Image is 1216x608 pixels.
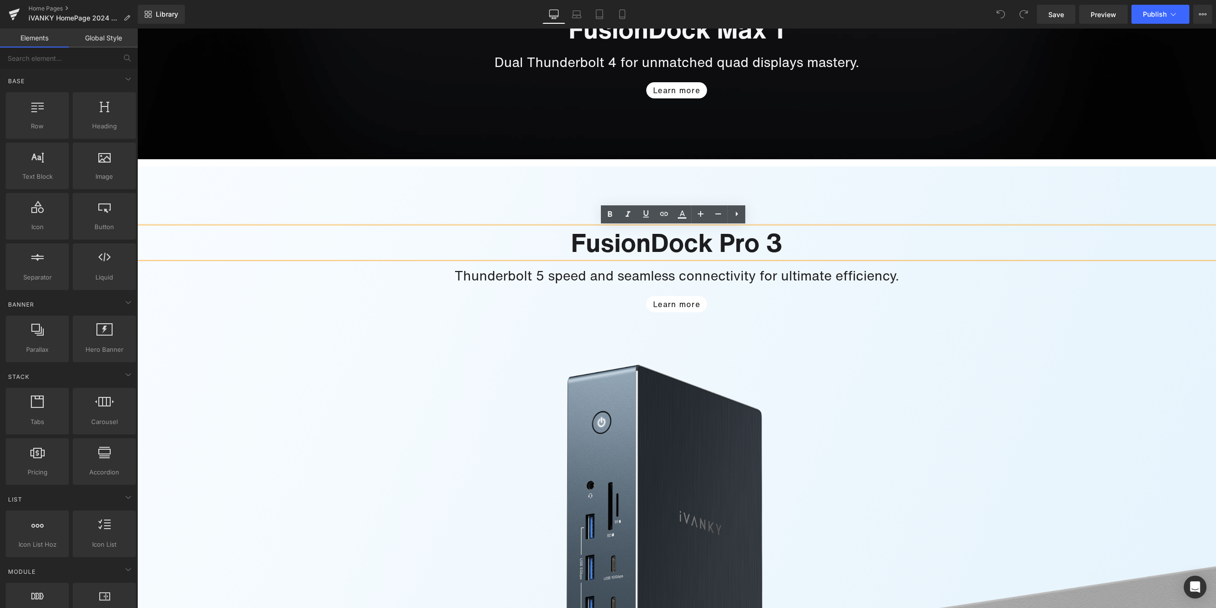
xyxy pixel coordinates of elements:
button: Publish [1131,5,1189,24]
span: Base [7,77,26,86]
a: Laptop [565,5,588,24]
span: Button [76,222,133,232]
span: Stack [7,372,30,381]
a: New Library [138,5,185,24]
span: Learn more [516,270,563,281]
span: Tabs [9,417,66,427]
span: Icon List Hoz [9,540,66,550]
a: Home Pages [28,5,138,12]
span: Image [76,172,133,182]
a: Global Style [69,29,138,48]
span: Row [9,121,66,131]
a: Learn more [509,54,570,70]
button: Undo [991,5,1010,24]
span: Preview [1091,10,1116,19]
button: More [1193,5,1212,24]
span: Publish [1143,10,1167,18]
a: Tablet [588,5,611,24]
span: Accordion [76,467,133,477]
a: Learn more [509,268,570,284]
a: Preview [1079,5,1128,24]
span: iVANKY HomePage 2024 V3 [28,14,120,22]
span: Liquid [76,272,133,282]
a: Desktop [542,5,565,24]
span: Banner [7,300,35,309]
span: Text Block [9,172,66,182]
a: Mobile [611,5,634,24]
span: Learn more [516,56,563,68]
span: Pricing [9,467,66,477]
button: Redo [1014,5,1033,24]
span: Separator [9,272,66,282]
div: Open Intercom Messenger [1184,576,1206,598]
span: Library [156,10,178,19]
span: Module [7,567,37,576]
span: Carousel [76,417,133,427]
span: Parallax [9,345,66,355]
span: List [7,495,23,504]
span: Heading [76,121,133,131]
span: Hero Banner [76,345,133,355]
span: Icon [9,222,66,232]
span: Icon List [76,540,133,550]
span: Save [1048,10,1064,19]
